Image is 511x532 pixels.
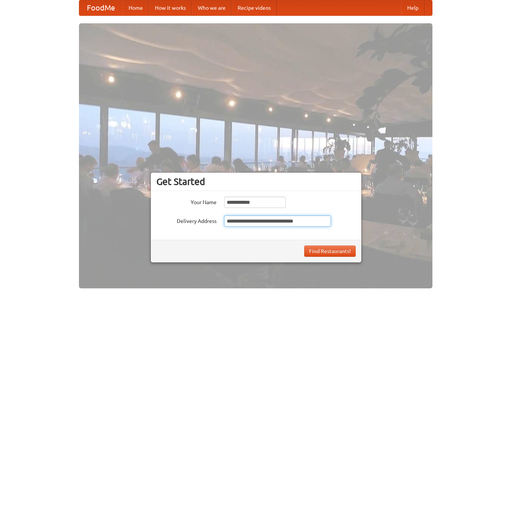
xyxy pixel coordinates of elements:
a: Recipe videos [232,0,277,15]
label: Your Name [156,197,217,206]
a: Home [123,0,149,15]
a: How it works [149,0,192,15]
h3: Get Started [156,176,356,187]
a: FoodMe [79,0,123,15]
a: Help [401,0,425,15]
button: Find Restaurants! [304,246,356,257]
label: Delivery Address [156,215,217,225]
a: Who we are [192,0,232,15]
